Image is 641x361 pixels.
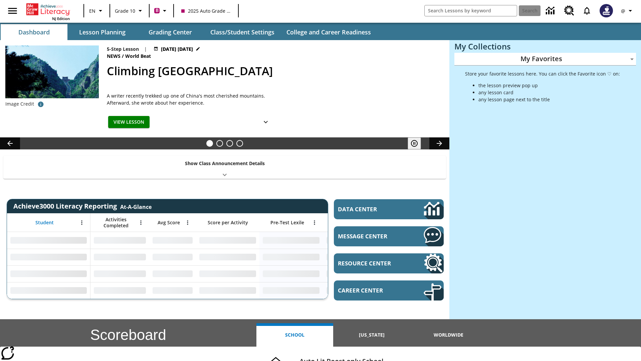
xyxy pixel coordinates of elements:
button: Worldwide [410,323,487,347]
div: No Data, [90,249,149,265]
span: EN [89,7,95,14]
button: Profile/Settings [617,5,638,17]
span: / [122,53,124,59]
button: Open side menu [3,1,22,21]
div: No Data, [323,265,386,282]
span: Message Center [338,232,404,240]
span: | [144,45,147,52]
h2: Climbing Mount Tai [107,63,441,80]
button: Open Menu [136,218,146,228]
span: 2025 Auto Grade 10 [181,7,231,14]
span: Avg Score [158,220,180,226]
li: the lesson preview pop up [478,82,620,89]
span: Data Center [338,205,401,213]
div: A writer recently trekked up one of China's most cherished mountains. Afterward, she wrote about ... [107,92,274,106]
button: Show Details [259,116,272,128]
div: No Data, [90,232,149,249]
div: Show Class Announcement Details [3,156,446,179]
a: Resource Center, Will open in new tab [334,253,444,273]
button: School [256,323,333,347]
img: 6000 stone steps to climb Mount Tai in Chinese countryside [5,45,99,98]
button: Language: EN, Select a language [86,5,108,17]
a: Resource Center, Will open in new tab [560,2,578,20]
div: No Data, [323,232,386,249]
span: [DATE] [DATE] [161,45,193,52]
span: NJ Edition [52,16,70,21]
button: Pause [408,137,421,149]
span: Achieve3000 Literacy Reporting [13,202,152,211]
div: No Data, [149,265,196,282]
button: Grade: Grade 10, Select a grade [112,5,147,17]
a: Notifications [578,2,596,19]
span: World Beat [125,52,152,60]
img: Avatar [600,4,613,17]
div: Pause [408,137,428,149]
a: Message Center [334,226,444,246]
div: No Data, [90,282,149,299]
button: Slide 3 Pre-release lesson [226,140,233,147]
button: Open Menu [183,218,193,228]
li: any lesson page next to the title [478,96,620,103]
button: Slide 1 Climbing Mount Tai [206,140,213,147]
button: Class/Student Settings [205,24,280,40]
h3: My Collections [454,42,636,51]
button: Slide 4 Career Lesson [236,140,243,147]
button: Select a new avatar [596,2,617,19]
a: Data Center [334,199,444,219]
div: No Data, [90,265,149,282]
div: At-A-Glance [120,202,152,211]
p: Store your favorite lessons here. You can click the Favorite icon ♡ on: [465,70,620,77]
div: My Favorites [454,53,636,66]
div: No Data, [149,282,196,299]
span: Student [35,220,54,226]
li: any lesson card [478,89,620,96]
button: Lesson Planning [69,24,136,40]
span: Pre-Test Lexile [270,220,304,226]
a: Data Center [542,2,560,20]
button: College and Career Readiness [281,24,376,40]
button: Jul 22 - Jun 30 Choose Dates [152,45,202,52]
span: @ [621,7,625,14]
p: Show Class Announcement Details [185,160,265,167]
input: search field [425,5,517,16]
span: Score per Activity [208,220,248,226]
button: Lesson carousel, Next [429,137,449,149]
div: No Data, [149,249,196,265]
div: No Data, [323,249,386,265]
span: B [156,6,159,15]
a: Home [26,3,70,16]
span: Resource Center [338,259,404,267]
button: Grading Center [137,24,204,40]
span: Grade 10 [115,7,135,14]
p: 5-Step Lesson [107,45,139,52]
p: Image Credit [5,101,34,107]
button: Slide 2 Defining Our Government's Purpose [216,140,223,147]
button: [US_STATE] [333,323,410,347]
span: News [107,52,122,60]
button: View Lesson [108,116,150,128]
button: Boost Class color is violet red. Change class color [152,5,171,17]
div: No Data, [323,282,386,299]
button: Credit for photo and all related images: Public Domain/Charlie Fong [34,98,47,110]
div: Home [26,2,70,21]
a: Career Center [334,280,444,300]
button: Open Menu [309,218,319,228]
button: Dashboard [1,24,67,40]
span: Activities Completed [94,217,138,229]
button: Open Menu [77,218,87,228]
span: Career Center [338,286,404,294]
div: No Data, [149,232,196,249]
